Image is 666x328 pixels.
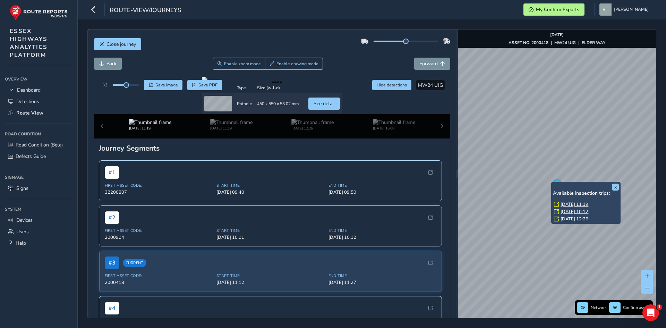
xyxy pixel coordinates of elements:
[216,189,324,195] span: [DATE] 09:40
[16,217,33,224] span: Devices
[5,237,72,249] a: Help
[216,183,324,188] span: Start Time:
[599,3,612,16] img: diamond-layout
[105,228,213,233] span: First Asset Code:
[419,60,438,67] span: Forward
[523,3,584,16] button: My Confirm Exports
[17,87,41,93] span: Dashboard
[255,93,301,114] td: 450 x 550 x 53.02 mm
[582,40,605,45] strong: ELDER WAY
[373,126,415,131] div: [DATE] 16:08
[5,215,72,226] a: Devices
[105,273,213,278] span: First Asset Code:
[612,184,619,191] button: x
[105,189,213,195] span: 32200807
[414,58,450,70] button: Forward
[5,96,72,107] a: Detections
[372,80,412,90] button: Hide detections
[328,189,436,195] span: [DATE] 09:50
[213,58,265,70] button: Zoom
[377,82,407,88] span: Hide detections
[210,119,253,126] img: Thumbnail frame
[265,58,323,70] button: Draw
[552,179,562,194] div: Map marker
[99,143,446,153] div: Journey Segments
[216,228,324,233] span: Start Time:
[591,305,607,310] span: Network
[224,61,261,67] span: Enable zoom mode
[291,126,334,131] div: [DATE] 12:26
[5,204,72,215] div: System
[5,226,72,237] a: Users
[94,38,141,50] button: Close journey
[276,61,318,67] span: Enable drawing mode
[129,126,171,131] div: [DATE] 11:19
[5,107,72,119] a: Route View
[123,259,146,267] span: Current
[110,6,181,16] span: route-view/journeys
[509,40,605,45] div: | |
[106,60,117,67] span: Back
[216,234,324,241] span: [DATE] 10:01
[328,228,436,233] span: End Time:
[642,304,659,321] iframe: Intercom live chat
[328,183,436,188] span: End Time:
[105,234,213,241] span: 2000904
[144,80,182,90] button: Save
[5,84,72,96] a: Dashboard
[105,183,213,188] span: First Asset Code:
[554,40,576,45] strong: MW24 UJG
[308,98,340,110] button: See detail
[561,216,588,222] a: [DATE] 12:26
[216,279,324,286] span: [DATE] 11:12
[16,185,28,192] span: Signs
[105,302,119,314] span: # 4
[328,234,436,241] span: [DATE] 10:12
[553,191,619,196] h6: Available inspection trips:
[16,98,39,105] span: Detections
[234,93,255,114] td: Pothole
[291,119,334,126] img: Thumbnail frame
[16,240,26,246] span: Help
[561,201,588,208] a: [DATE] 11:19
[550,32,564,37] strong: [DATE]
[418,82,443,89] span: MW24 UJG
[10,5,68,20] img: rr logo
[210,126,253,131] div: [DATE] 11:19
[198,82,217,88] span: Save PDF
[536,6,579,13] span: My Confirm Exports
[16,153,46,160] span: Defects Guide
[106,41,136,48] span: Close journey
[5,74,72,84] div: Overview
[599,3,651,16] button: [PERSON_NAME]
[5,139,72,151] a: Road Condition (Beta)
[5,151,72,162] a: Defects Guide
[314,100,335,107] span: See detail
[328,273,436,278] span: End Time:
[657,304,662,310] span: 1
[187,80,222,90] button: PDF
[129,119,171,126] img: Thumbnail frame
[328,279,436,286] span: [DATE] 11:27
[16,110,43,116] span: Route View
[5,183,72,194] a: Signs
[105,211,119,224] span: # 2
[5,129,72,139] div: Road Condition
[216,273,324,278] span: Start Time:
[94,58,122,70] button: Back
[16,142,63,148] span: Road Condition (Beta)
[373,119,415,126] img: Thumbnail frame
[155,82,178,88] span: Save image
[105,279,213,286] span: 2000418
[10,27,48,59] span: ESSEX HIGHWAYS ANALYTICS PLATFORM
[623,305,651,310] span: Confirm assets
[509,40,548,45] strong: ASSET NO. 2000418
[16,228,29,235] span: Users
[5,172,72,183] div: Signage
[561,209,588,215] a: [DATE] 10:12
[105,166,119,179] span: # 1
[614,3,649,16] span: [PERSON_NAME]
[105,256,119,269] span: # 3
